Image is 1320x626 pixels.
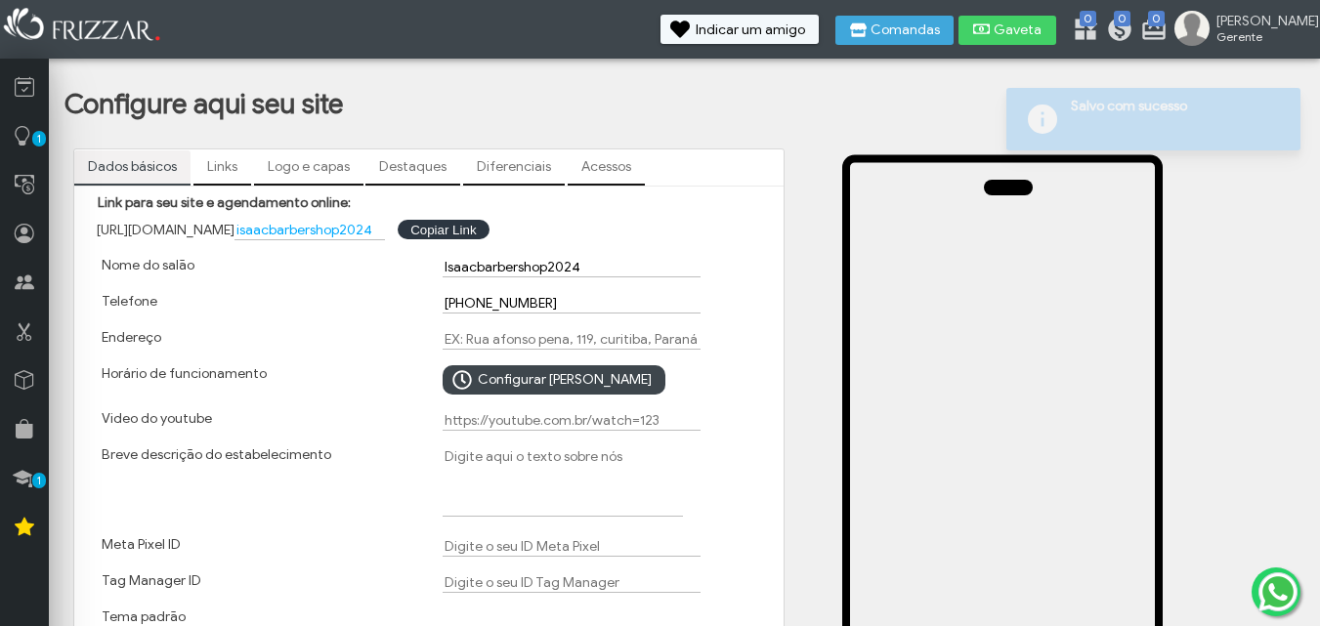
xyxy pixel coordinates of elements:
[1216,13,1304,29] span: [PERSON_NAME]
[443,365,665,395] button: Configurar [PERSON_NAME]
[1071,98,1286,121] span: Salvo com sucesso
[1114,11,1130,26] span: 0
[32,473,46,488] span: 1
[443,536,701,557] input: Digite o seu ID Meta Pixel
[443,410,701,431] input: https://youtube.com.br/watch=123
[102,365,267,382] label: Horário de funcionamento
[443,572,701,593] input: Digite o seu ID Tag Manager
[98,194,351,211] label: Link para seu site e agendamento online:
[660,15,819,44] button: Indicar um amigo
[193,150,251,184] a: Links
[102,608,186,625] label: Tema padrão
[994,23,1043,37] span: Gaveta
[1174,11,1310,50] a: [PERSON_NAME] Gerente
[97,222,234,238] span: [URL][DOMAIN_NAME]
[1106,16,1126,47] a: 0
[443,293,701,313] input: Digite aqui o telefone
[478,365,652,395] span: Configurar [PERSON_NAME]
[74,150,191,184] a: Dados básicos
[398,220,489,239] button: Copiar Link
[835,16,954,45] button: Comandas
[64,87,1314,121] h1: Configure aqui seu site
[871,23,940,37] span: Comandas
[1216,29,1304,44] span: Gerente
[1072,16,1091,47] a: 0
[102,410,212,427] label: Video do youtube
[102,572,201,589] label: Tag Manager ID
[365,150,460,184] a: Destaques
[696,23,805,37] span: Indicar um amigo
[463,150,565,184] a: Diferenciais
[234,220,385,240] input: meusalao
[1080,11,1096,26] span: 0
[443,329,701,350] input: EX: Rua afonso pena, 119, curitiba, Paraná
[102,536,181,553] label: Meta Pixel ID
[958,16,1056,45] button: Gaveta
[102,293,157,310] label: Telefone
[32,131,46,146] span: 1
[1255,568,1301,615] img: whatsapp.png
[102,329,161,346] label: Endereço
[102,257,194,273] label: Nome do salão
[1140,16,1160,47] a: 0
[102,446,331,463] label: Breve descrição do estabelecimento
[1148,11,1165,26] span: 0
[254,150,363,184] a: Logo e capas
[568,150,645,184] a: Acessos
[443,257,701,277] input: Digite aqui o nome do salão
